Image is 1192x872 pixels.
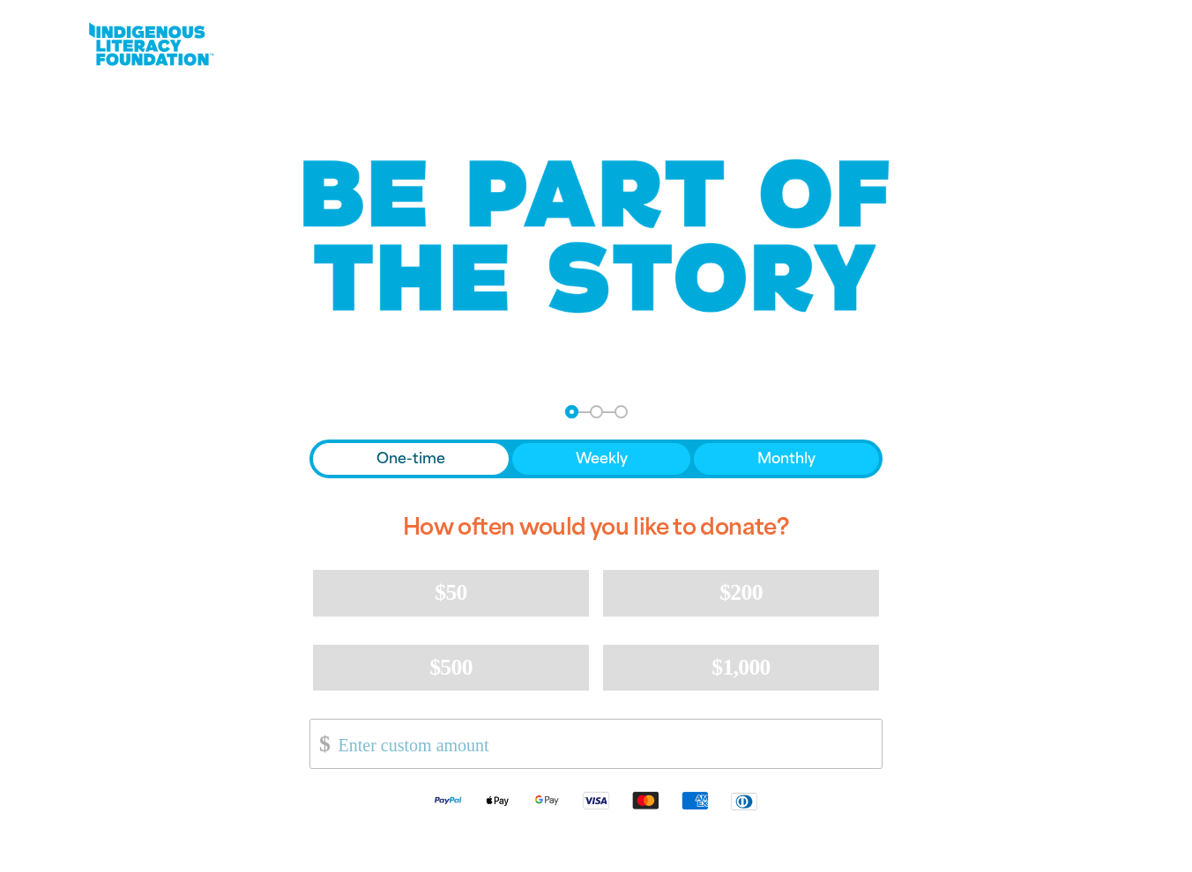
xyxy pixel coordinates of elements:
[615,405,628,418] button: Navigate to step 3 of 3 to enter your payment details
[310,724,330,764] span: $
[435,580,466,605] span: $50
[309,776,883,824] div: Available payment methods
[576,448,628,469] span: Weekly
[429,654,473,680] span: $500
[694,443,879,475] button: Monthly
[309,499,883,556] h2: How often would you like to donate?
[719,580,763,605] span: $200
[326,720,882,768] input: Enter custom amount
[309,440,883,478] div: Donation frequency
[571,790,621,810] img: Visa logo
[522,790,571,810] img: Google Pay logo
[376,448,445,469] span: One-time
[603,570,879,616] button: $200
[313,645,589,691] button: $500
[670,790,719,810] img: American Express logo
[313,443,509,475] button: One-time
[473,790,522,810] img: Apple Pay logo
[423,790,473,810] img: Paypal logo
[757,448,816,469] span: Monthly
[719,791,769,811] img: Diners Club logo
[313,570,589,616] button: $50
[621,790,670,810] img: Mastercard logo
[603,645,879,691] button: $1,000
[711,654,771,680] span: $1,000
[287,124,905,349] img: Be part of the story
[565,405,578,418] button: Navigate to step 1 of 3 to enter your donation amount
[590,405,603,418] button: Navigate to step 2 of 3 to enter your details
[512,443,691,475] button: Weekly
